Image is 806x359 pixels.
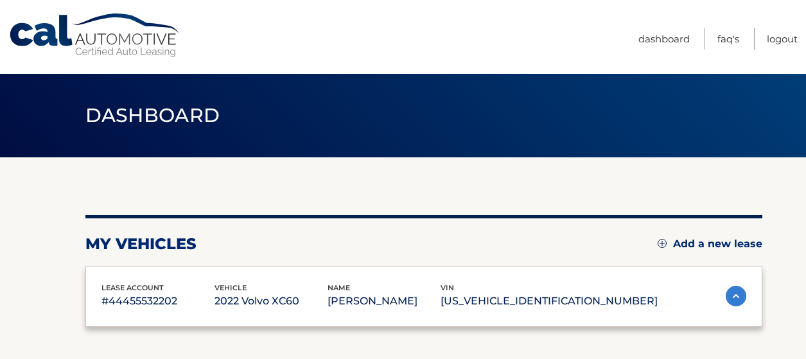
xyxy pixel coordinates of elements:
a: Add a new lease [658,238,762,250]
p: 2022 Volvo XC60 [215,292,328,310]
span: lease account [101,283,164,292]
img: add.svg [658,239,667,248]
h2: my vehicles [85,234,197,254]
p: [PERSON_NAME] [328,292,441,310]
p: [US_VEHICLE_IDENTIFICATION_NUMBER] [441,292,658,310]
span: vehicle [215,283,247,292]
span: vin [441,283,454,292]
a: Dashboard [638,28,690,49]
a: FAQ's [717,28,739,49]
p: #44455532202 [101,292,215,310]
a: Cal Automotive [8,13,182,58]
span: Dashboard [85,103,220,127]
span: name [328,283,350,292]
img: accordion-active.svg [726,286,746,306]
a: Logout [767,28,798,49]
